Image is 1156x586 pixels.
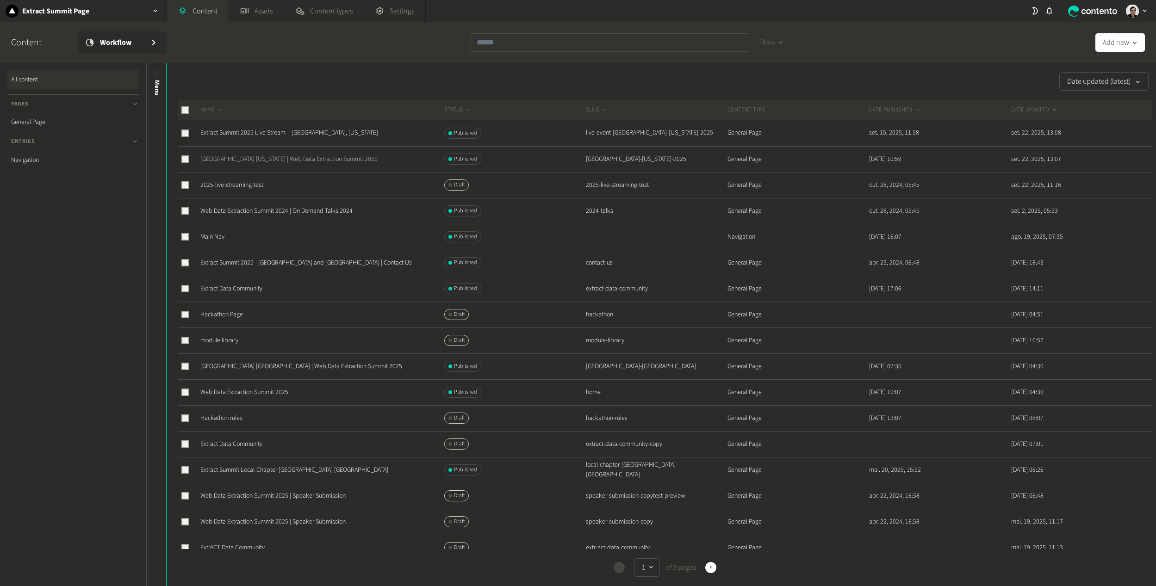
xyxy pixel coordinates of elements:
[727,302,869,327] td: General Page
[1011,128,1061,137] time: set. 22, 2025, 13:08
[454,129,477,137] span: Published
[727,457,869,483] td: General Page
[727,431,869,457] td: General Page
[869,128,919,137] time: set. 15, 2025, 11:58
[454,233,477,241] span: Published
[7,70,139,89] a: All content
[200,336,238,345] a: module library
[200,232,224,241] a: Main Nav
[1011,206,1058,216] time: set. 2, 2025, 05:53
[454,310,465,319] span: Draft
[6,5,19,18] img: Extract Summit Page
[7,151,139,169] a: Navigation
[390,6,414,17] span: Settings
[1011,388,1044,397] time: [DATE] 04:30
[869,154,901,164] time: [DATE] 10:59
[585,302,727,327] td: hackathon
[759,37,775,47] span: Filters
[454,388,477,396] span: Published
[454,440,465,448] span: Draft
[1011,517,1063,526] time: mai. 19, 2025, 11:17
[152,80,162,96] span: Menu
[727,120,869,146] td: General Page
[585,431,727,457] td: extract-data-community-copy
[200,362,402,371] a: [GEOGRAPHIC_DATA] [GEOGRAPHIC_DATA] | Web Data Extraction Summit 2025
[200,543,265,552] a: ExtrACT Data Community
[454,259,477,267] span: Published
[585,327,727,353] td: module-library
[869,284,901,293] time: [DATE] 17:06
[727,483,869,509] td: General Page
[869,517,920,526] time: abr. 22, 2024, 16:58
[7,113,139,131] a: General Page
[1011,465,1044,475] time: [DATE] 06:26
[454,155,477,163] span: Published
[869,388,901,397] time: [DATE] 10:07
[1011,105,1058,115] button: DATE UPDATED
[585,405,727,431] td: hackathon-rules
[586,105,609,115] button: SLUG
[585,483,727,509] td: speaker-submission-copytest-preview
[1011,491,1044,500] time: [DATE] 06:48
[454,336,465,345] span: Draft
[869,258,920,267] time: abr. 23, 2024, 06:48
[1011,336,1044,345] time: [DATE] 10:57
[1126,5,1139,18] img: Vinicius Machado
[727,250,869,276] td: General Page
[727,198,869,224] td: General Page
[200,128,378,137] a: Extract Summit 2025 Live Stream – [GEOGRAPHIC_DATA], [US_STATE]
[727,100,869,120] th: CONTENT TYPE
[869,206,920,216] time: out. 28, 2024, 05:45
[727,379,869,405] td: General Page
[11,137,35,146] span: Entries
[752,33,791,52] button: Filters
[454,207,477,215] span: Published
[585,198,727,224] td: 2024-talks
[1011,413,1044,423] time: [DATE] 08:07
[200,413,242,423] a: Hackathon rules
[869,232,901,241] time: [DATE] 16:07
[454,518,465,526] span: Draft
[585,535,727,561] td: extr-act-data-community
[200,284,262,293] a: Extract Data Community
[1011,258,1044,267] time: [DATE] 18:43
[869,362,901,371] time: [DATE] 07:30
[1011,180,1061,190] time: set. 22, 2025, 11:16
[727,276,869,302] td: General Page
[869,413,901,423] time: [DATE] 13:07
[727,224,869,250] td: Navigation
[454,362,477,370] span: Published
[727,405,869,431] td: General Page
[1011,362,1044,371] time: [DATE] 04:30
[1095,33,1145,52] button: Add new
[585,250,727,276] td: contact-us
[585,379,727,405] td: home
[454,284,477,293] span: Published
[454,414,465,422] span: Draft
[100,37,143,48] span: Workflow
[727,172,869,198] td: General Page
[454,543,465,552] span: Draft
[1011,543,1063,552] time: mai. 19, 2025, 11:13
[1011,439,1044,449] time: [DATE] 07:01
[444,105,472,115] button: STATUS
[200,517,346,526] a: Web Data Extraction Summit 2025 | Speaker Submission
[727,146,869,172] td: General Page
[454,466,477,474] span: Published
[1011,284,1044,293] time: [DATE] 14:11
[310,6,353,17] span: Content types
[454,181,465,189] span: Draft
[585,353,727,379] td: [GEOGRAPHIC_DATA]-[GEOGRAPHIC_DATA]
[727,509,869,535] td: General Page
[869,105,921,115] button: DATE PUBLISHED
[585,120,727,146] td: live-event-[GEOGRAPHIC_DATA]-[US_STATE]-2025
[1011,232,1063,241] time: ago. 19, 2025, 07:35
[11,36,63,49] h2: Content
[869,180,920,190] time: out. 28, 2024, 05:45
[727,353,869,379] td: General Page
[200,105,224,115] button: NAME
[200,439,262,449] a: Extract Data Community
[634,558,660,577] button: 1
[454,492,465,500] span: Draft
[585,146,727,172] td: [GEOGRAPHIC_DATA]-[US_STATE]-2025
